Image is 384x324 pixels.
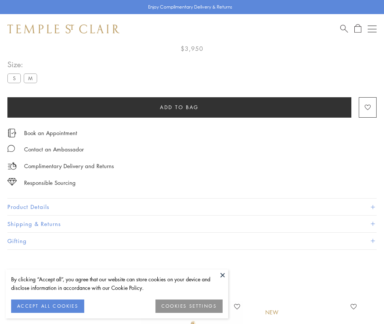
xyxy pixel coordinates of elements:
[7,145,15,152] img: MessageIcon-01_2.svg
[24,129,77,137] a: Book an Appointment
[265,308,279,317] div: New
[7,24,119,33] img: Temple St. Clair
[24,145,84,154] div: Contact an Ambassador
[160,103,199,111] span: Add to bag
[24,178,76,187] div: Responsible Sourcing
[181,44,203,53] span: $3,950
[155,300,223,313] button: COOKIES SETTINGS
[7,199,377,215] button: Product Details
[7,161,17,171] img: icon_delivery.svg
[7,233,377,249] button: Gifting
[7,73,21,83] label: S
[354,24,361,33] a: Open Shopping Bag
[7,178,17,186] img: icon_sourcing.svg
[7,129,16,137] img: icon_appointment.svg
[340,24,348,33] a: Search
[7,58,40,71] span: Size:
[24,161,114,171] p: Complimentary Delivery and Returns
[11,275,223,292] div: By clicking “Accept all”, you agree that our website can store cookies on your device and disclos...
[368,24,377,33] button: Open navigation
[148,3,232,11] p: Enjoy Complimentary Delivery & Returns
[7,97,351,118] button: Add to bag
[11,300,84,313] button: ACCEPT ALL COOKIES
[24,73,37,83] label: M
[7,216,377,232] button: Shipping & Returns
